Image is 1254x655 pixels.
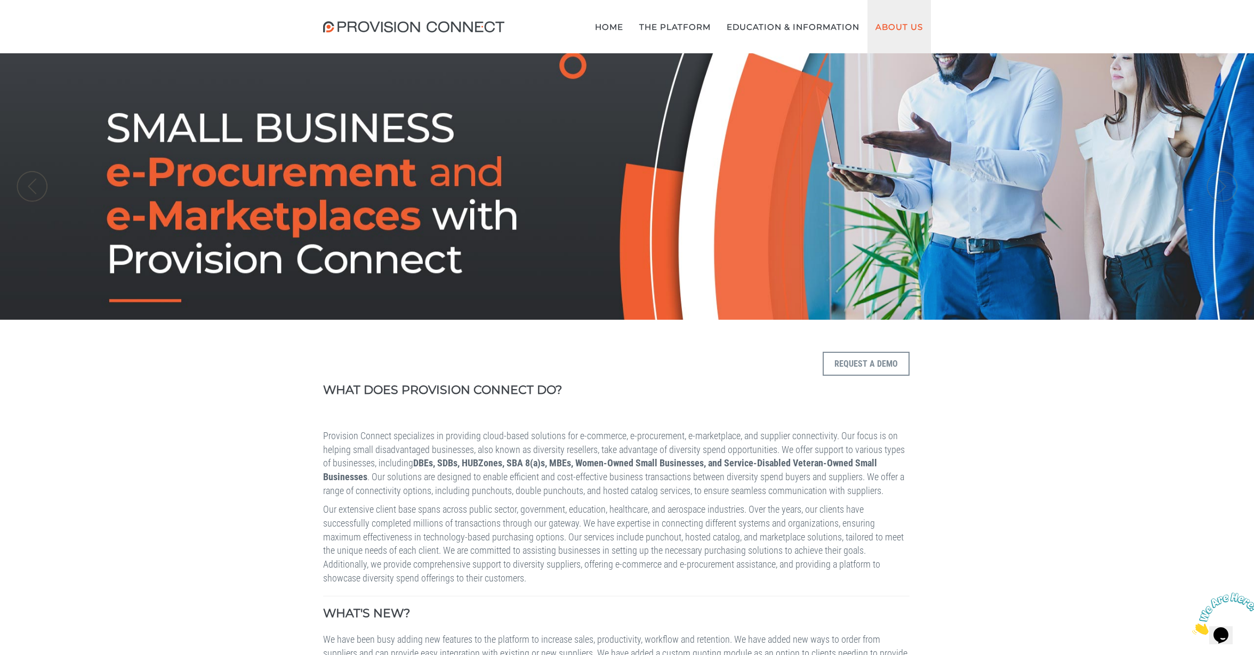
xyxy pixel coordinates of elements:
a: Request a Demo [823,385,910,395]
iframe: chat widget [1188,588,1254,639]
img: Chat attention grabber [4,4,70,46]
p: Provision Connect specializes in providing cloud-based solutions for e-commerce, e-procurement, e... [323,429,910,498]
img: Provision Connect [323,21,510,33]
h1: WHAT'S NEW? [323,607,910,620]
button: Request a Demo [823,352,910,376]
h1: WHAT DOES PROVISION CONNECT DO? [323,384,753,397]
b: DBEs, SDBs, HUBZones, SBA 8(a)s, MBEs, Women-Owned Small Businesses, and Service-Disabled Veteran... [323,457,877,482]
p: Our extensive client base spans across public sector, government, education, healthcare, and aero... [323,503,910,585]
